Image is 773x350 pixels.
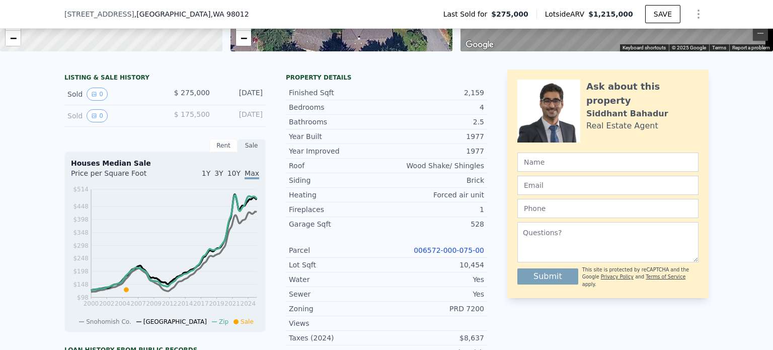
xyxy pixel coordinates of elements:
div: Finished Sqft [289,88,386,98]
tspan: $98 [77,294,89,301]
div: 528 [386,219,484,229]
div: Sold [67,109,157,122]
div: Real Estate Agent [586,120,658,132]
input: Email [517,176,699,195]
tspan: 2009 [146,300,162,307]
div: Year Built [289,131,386,142]
span: − [10,32,17,44]
span: © 2025 Google [672,45,706,50]
div: Siddhant Bahadur [586,108,668,120]
div: Rent [209,139,238,152]
div: Views [289,318,386,328]
div: Yes [386,274,484,285]
div: Yes [386,289,484,299]
span: Lotside ARV [545,9,588,19]
tspan: 2017 [193,300,209,307]
a: 006572-000-075-00 [414,246,484,254]
div: 1 [386,204,484,215]
div: Siding [289,175,386,185]
span: $ 175,500 [174,110,210,118]
div: Parcel [289,245,386,255]
a: Terms of Service [646,274,685,279]
div: Sewer [289,289,386,299]
tspan: 2000 [84,300,99,307]
a: Open this area in Google Maps (opens a new window) [463,38,496,51]
tspan: $148 [73,281,89,288]
a: Terms (opens in new tab) [712,45,726,50]
div: Zoning [289,304,386,314]
div: Price per Square Foot [71,168,165,184]
button: Submit [517,268,578,285]
tspan: 2004 [115,300,130,307]
div: Lot Sqft [289,260,386,270]
div: [DATE] [218,88,263,101]
span: 10Y [227,169,241,177]
div: 1977 [386,131,484,142]
div: Garage Sqft [289,219,386,229]
a: Zoom out [6,31,21,46]
span: $1,215,000 [588,10,633,18]
span: Sale [241,318,254,325]
tspan: $348 [73,229,89,236]
span: $275,000 [491,9,528,19]
span: , [GEOGRAPHIC_DATA] [134,9,249,19]
span: $ 275,000 [174,89,210,97]
div: PRD 7200 [386,304,484,314]
div: Bathrooms [289,117,386,127]
span: − [240,32,247,44]
tspan: 2014 [178,300,193,307]
span: [GEOGRAPHIC_DATA] [143,318,207,325]
img: Google [463,38,496,51]
tspan: $248 [73,255,89,262]
button: SAVE [645,5,680,23]
div: Brick [386,175,484,185]
tspan: $198 [73,268,89,275]
div: 1977 [386,146,484,156]
div: This site is protected by reCAPTCHA and the Google and apply. [582,266,699,288]
div: Bedrooms [289,102,386,112]
div: $8,637 [386,333,484,343]
div: 2,159 [386,88,484,98]
div: LISTING & SALE HISTORY [64,74,266,84]
tspan: 2019 [209,300,224,307]
div: Ask about this property [586,80,699,108]
div: Roof [289,161,386,171]
a: Privacy Policy [601,274,634,279]
div: Year Improved [289,146,386,156]
span: 1Y [202,169,210,177]
div: Houses Median Sale [71,158,259,168]
span: [STREET_ADDRESS] [64,9,134,19]
input: Name [517,153,699,172]
tspan: 2021 [224,300,240,307]
span: 3Y [214,169,223,177]
div: 10,454 [386,260,484,270]
tspan: 2002 [99,300,115,307]
span: Last Sold for [443,9,492,19]
tspan: $448 [73,203,89,210]
input: Phone [517,199,699,218]
button: Keyboard shortcuts [623,44,666,51]
div: 4 [386,102,484,112]
button: View historical data [87,109,108,122]
div: [DATE] [218,109,263,122]
div: Wood Shake/ Shingles [386,161,484,171]
span: Max [245,169,259,179]
button: Zoom out [753,26,768,41]
div: Heating [289,190,386,200]
div: Sale [238,139,266,152]
div: Forced air unit [386,190,484,200]
tspan: $514 [73,186,89,193]
div: Property details [286,74,487,82]
button: Show Options [688,4,709,24]
tspan: $398 [73,216,89,223]
a: Zoom out [236,31,251,46]
div: Taxes (2024) [289,333,386,343]
span: Snohomish Co. [86,318,131,325]
div: Sold [67,88,157,101]
div: Water [289,274,386,285]
span: , WA 98012 [210,10,249,18]
button: View historical data [87,88,108,101]
div: 2.5 [386,117,484,127]
span: Zip [219,318,228,325]
tspan: $298 [73,242,89,249]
